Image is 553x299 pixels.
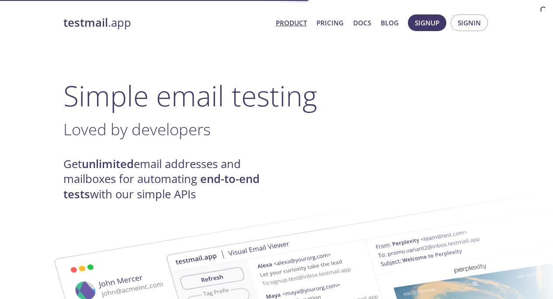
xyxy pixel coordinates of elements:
h4: Get email addresses and mailboxes for automating with our simple APIs [63,157,277,202]
a: testmail.app [63,15,269,30]
a: Docs [353,17,371,28]
button: Signup [408,14,446,31]
a: Pricing [316,17,344,28]
button: Signin [451,14,488,31]
strong: end-to-end tests [63,171,260,201]
strong: testmail [63,15,108,30]
a: Product [276,17,307,28]
span: Signup [415,17,439,28]
strong: unlimited [82,156,134,172]
span: Loved by developers [63,118,211,140]
span: Signin [458,17,481,28]
a: Blog [381,17,399,28]
h1: Simple email testing [63,79,490,113]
